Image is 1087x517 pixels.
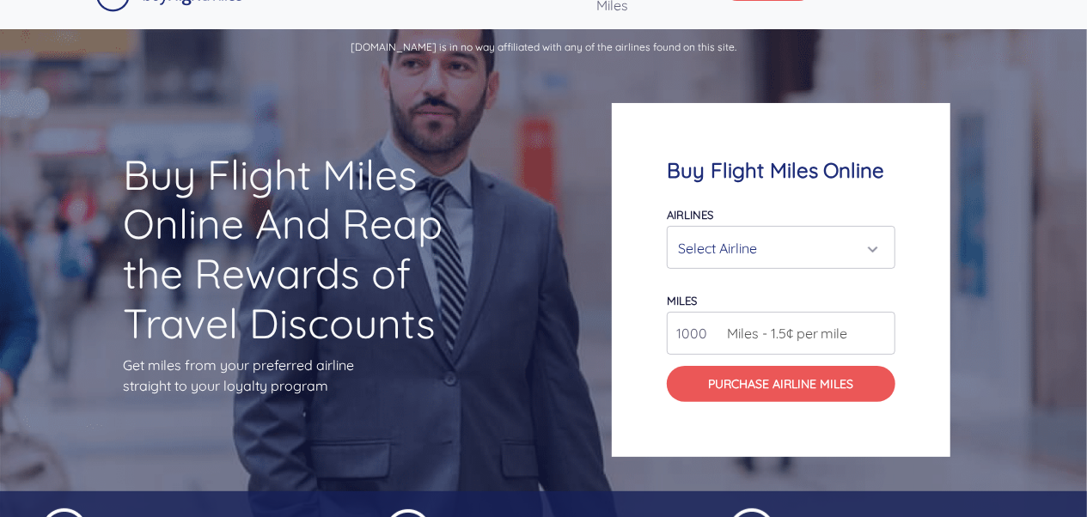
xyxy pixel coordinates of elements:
[667,226,895,269] button: Select Airline
[123,355,475,396] p: Get miles from your preferred airline straight to your loyalty program
[718,323,848,344] span: Miles - 1.5¢ per mile
[667,294,697,307] label: miles
[667,366,895,402] button: Purchase Airline Miles
[123,150,475,348] h1: Buy Flight Miles Online And Reap the Rewards of Travel Discounts
[678,232,874,265] div: Select Airline
[667,158,895,183] h4: Buy Flight Miles Online
[667,208,713,222] label: Airlines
